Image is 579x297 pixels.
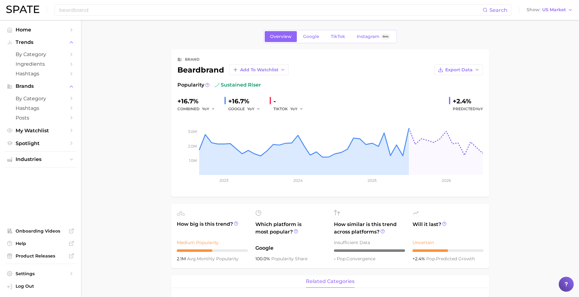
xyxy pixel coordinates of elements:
span: YoY [202,106,209,111]
span: Hashtags [16,71,65,77]
button: ShowUS Market [525,6,574,14]
div: +16.7% [177,96,220,106]
span: Show [527,8,540,12]
a: Log out. Currently logged in with e-mail lerae.matz@unilever.com. [5,281,76,292]
tspan: 2023 [219,178,228,183]
span: Brands [16,83,65,89]
a: Posts [5,113,76,123]
span: Predicted [453,105,483,113]
span: Help [16,241,65,246]
span: +2.4% [413,256,426,262]
img: sustained riser [215,82,220,87]
input: Search here for a brand, industry, or ingredient [59,5,483,15]
a: by Category [5,49,76,59]
span: monthly popularity [187,256,239,262]
button: Brands [5,82,76,91]
span: Popularity [177,81,204,89]
div: combined [177,105,220,113]
span: Overview [270,34,292,39]
span: TikTok [331,34,345,39]
button: YoY [202,105,215,113]
a: InstagramBeta [351,31,396,42]
tspan: 2026 [441,178,451,183]
div: brand [185,56,200,63]
span: Trends [16,40,65,45]
span: YoY [290,106,297,111]
div: 5 / 10 [413,249,484,252]
span: Beta [383,34,388,39]
a: My Watchlist [5,126,76,135]
span: Google [255,244,326,252]
div: Uncertain [413,239,484,246]
a: Spotlight [5,139,76,148]
span: Export Data [445,67,473,73]
div: - [273,96,308,106]
span: predicted growth [426,256,475,262]
div: 5 / 10 [177,249,248,252]
span: How similar is this trend across platforms? [334,221,405,236]
span: Home [16,27,65,33]
div: beardbrand [177,64,289,75]
a: Hashtags [5,103,76,113]
a: Hashtags [5,69,76,78]
span: US Market [542,8,566,12]
span: convergence [337,256,375,262]
div: – / 10 [334,249,405,252]
span: Product Releases [16,253,65,259]
tspan: 2024 [293,178,302,183]
a: Settings [5,269,76,278]
button: YoY [290,105,304,113]
button: Industries [5,155,76,164]
span: Spotlight [16,140,65,146]
a: Home [5,25,76,35]
div: +2.4% [453,96,483,106]
span: Will it last? [413,221,484,236]
span: Hashtags [16,105,65,111]
img: SPATE [6,6,39,13]
span: Add to Watchlist [240,67,278,73]
a: Help [5,239,76,248]
div: Insufficient Data [334,239,405,246]
a: Ingredients [5,59,76,69]
div: TIKTOK [273,105,308,113]
span: Google [303,34,319,39]
span: by Category [16,51,65,57]
span: Industries [16,157,65,162]
a: Overview [265,31,297,42]
span: YoY [247,106,254,111]
abbr: popularity index [426,256,436,262]
a: Google [298,31,325,42]
a: TikTok [326,31,350,42]
button: Add to Watchlist [229,64,289,75]
span: by Category [16,96,65,101]
button: Export Data [434,64,483,75]
div: GOOGLE [228,105,265,113]
a: Onboarding Videos [5,226,76,236]
span: - [334,256,337,262]
span: Ingredients [16,61,65,67]
span: Onboarding Videos [16,228,65,234]
span: How big is this trend? [177,220,248,236]
span: Settings [16,271,65,276]
button: YoY [247,105,261,113]
a: Product Releases [5,251,76,261]
tspan: 2025 [368,178,377,183]
span: 2.1m [177,256,187,262]
span: Which platform is most popular? [255,221,326,241]
span: My Watchlist [16,128,65,134]
button: Trends [5,38,76,47]
span: YoY [476,106,483,111]
span: Log Out [16,283,71,289]
span: Instagram [357,34,379,39]
span: related categories [306,279,355,284]
span: Posts [16,115,65,121]
div: Medium Popularity [177,239,248,246]
span: 100.0% [255,256,271,262]
abbr: popularity index [337,256,346,262]
abbr: average [187,256,197,262]
span: Search [490,7,507,13]
div: +16.7% [228,96,265,106]
span: sustained riser [215,81,261,89]
span: popularity share [271,256,307,262]
a: by Category [5,94,76,103]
